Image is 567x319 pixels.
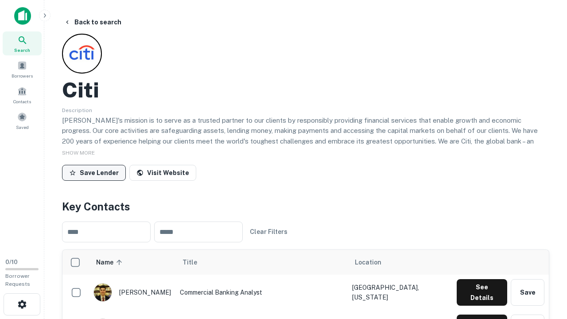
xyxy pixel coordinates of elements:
div: [PERSON_NAME] [93,283,171,302]
a: Search [3,31,42,55]
p: [PERSON_NAME]'s mission is to serve as a trusted partner to our clients by responsibly providing ... [62,115,549,167]
span: 0 / 10 [5,259,18,265]
span: SHOW MORE [62,150,95,156]
td: Commercial Banking Analyst [175,275,348,310]
span: Description [62,107,92,113]
span: Saved [16,124,29,131]
iframe: Chat Widget [523,248,567,291]
th: Title [175,250,348,275]
a: Contacts [3,83,42,107]
span: Borrower Requests [5,273,30,287]
td: [GEOGRAPHIC_DATA], [US_STATE] [348,275,452,310]
button: Save [511,279,544,306]
th: Location [348,250,452,275]
span: Name [96,257,125,268]
img: 1753279374948 [94,284,112,301]
span: Location [355,257,381,268]
span: Search [14,47,30,54]
button: Back to search [60,14,125,30]
h2: Citi [62,77,99,103]
img: capitalize-icon.png [14,7,31,25]
button: Clear Filters [246,224,291,240]
span: Contacts [13,98,31,105]
span: Title [183,257,209,268]
a: Borrowers [3,57,42,81]
a: Saved [3,109,42,132]
h4: Key Contacts [62,198,549,214]
button: Save Lender [62,165,126,181]
span: Borrowers [12,72,33,79]
button: See Details [457,279,507,306]
th: Name [89,250,175,275]
a: Visit Website [129,165,196,181]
